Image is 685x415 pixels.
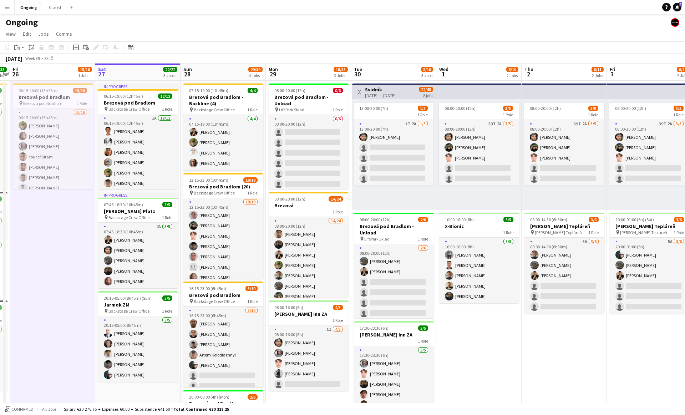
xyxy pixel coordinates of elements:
[354,103,433,186] app-job-card: 13:00-20:00 (7h)1/51 Role1I2A1/513:00-20:00 (7h)[PERSON_NAME]
[269,192,349,298] div: 08:00-20:00 (12h)14/24Brezová1 Role14/2408:00-20:00 (12h)[PERSON_NAME][PERSON_NAME][PERSON_NAME][...
[279,107,304,112] span: LifePark Sklad
[524,213,604,314] app-job-card: 08:00-14:30 (6h30m)3/6[PERSON_NAME] Tepláreň [PERSON_NAME] Tepláreň1 Role3A3/608:00-14:30 (6h30m)...
[269,94,349,107] h3: Brezová pod Bradlom - Unload
[524,223,604,229] h3: [PERSON_NAME] Tepláreň
[248,88,258,93] span: 4/4
[189,286,226,291] span: 16:15-23:00 (6h45m)
[6,17,38,28] h1: Ongoing
[269,115,349,191] app-card-role: 0/608:00-20:00 (12h)
[269,202,349,209] h3: Brezová
[333,318,343,323] span: 1 Role
[359,106,388,111] span: 13:00-20:00 (7h)
[445,106,476,111] span: 08:00-20:00 (12h)
[98,100,178,106] h3: Brezová pod Bradlom
[162,308,172,314] span: 1 Role
[418,236,428,242] span: 1 Role
[162,215,172,220] span: 1 Role
[183,83,263,170] app-job-card: 07:15-19:00 (11h45m)4/4Brezová pod Bradlom - Backline (4) Backstage Crew Office1 Role4/407:15-19:...
[108,308,149,314] span: Backstage Crew Office
[108,215,149,220] span: Backstage Crew Office
[418,325,428,331] span: 5/5
[13,108,93,288] app-card-role: 15/1606:15-20:00 (13h45m)[PERSON_NAME][PERSON_NAME][PERSON_NAME]Youcef Bitam[PERSON_NAME][PERSON_...
[503,217,513,222] span: 5/5
[439,103,519,186] app-job-card: 08:00-20:00 (12h)3/51 Role39I2A3/508:00-20:00 (12h)[PERSON_NAME][PERSON_NAME][PERSON_NAME]
[78,67,92,72] span: 15/16
[269,83,349,189] app-job-card: 08:00-20:00 (12h)0/6Brezová pod Bradlom - Unload LifePark Sklad1 Role0/608:00-20:00 (12h)
[20,29,34,39] a: Edit
[334,73,347,78] div: 3 Jobs
[97,70,106,78] span: 27
[163,73,177,78] div: 3 Jobs
[163,67,177,72] span: 22/22
[609,70,615,78] span: 3
[523,70,533,78] span: 2
[183,173,263,279] div: 12:15-23:00 (10h45m)18/19Brezová pod Bradlom (20) Backstage Crew Office1 Role18/1912:15-23:00 (10...
[524,120,604,186] app-card-role: 39I2A3/508:00-20:00 (12h)[PERSON_NAME][PERSON_NAME][PERSON_NAME]
[158,93,172,99] span: 12/12
[78,73,92,78] div: 1 Job
[77,101,87,106] span: 1 Role
[43,0,67,14] button: Closed
[189,88,228,93] span: 07:15-19:00 (11h45m)
[189,177,228,183] span: 12:15-23:00 (10h45m)
[12,70,19,78] span: 26
[354,213,434,318] div: 08:00-20:00 (12h)2/6Brezová pod Bradlom - Unload LifePark Sklad1 Role2/608:00-20:00 (12h)[PERSON_...
[439,66,448,72] span: Wed
[56,31,72,37] span: Comms
[23,101,62,106] span: Brezová pod Bradlom
[98,291,178,382] app-job-card: 20:15-05:00 (8h45m) (Sun)5/5Jarmok ZM Backstage Crew Office1 Role5/520:15-05:00 (8h45m)[PERSON_NA...
[3,29,19,39] a: View
[417,112,428,117] span: 1 Role
[364,236,390,242] span: LifePark Sklad
[679,2,682,6] span: 2
[53,29,75,39] a: Comms
[194,107,235,112] span: Backstage Crew Office
[674,217,684,222] span: 3/6
[98,83,178,189] app-job-card: In progress06:15-19:00 (12h45m)12/12Brezová pod Bradlom Backstage Crew Office1 Role1A12/1206:15-1...
[365,86,396,93] h3: Svidník
[98,114,178,252] app-card-role: 1A12/1206:15-19:00 (12h45m)[PERSON_NAME][PERSON_NAME][PERSON_NAME][PERSON_NAME][PERSON_NAME][PERS...
[418,338,428,344] span: 1 Role
[530,217,567,222] span: 08:00-14:30 (6h30m)
[329,196,343,202] span: 14/24
[588,106,598,111] span: 3/5
[38,31,49,37] span: Jobs
[269,66,278,72] span: Mon
[15,0,43,14] button: Ongoing
[438,70,448,78] span: 1
[423,92,433,98] div: 8 jobs
[365,93,396,98] div: [DATE] → [DATE]
[674,230,684,235] span: 1 Role
[274,196,305,202] span: 08:00-20:00 (12h)
[247,190,258,196] span: 1 Role
[73,88,87,93] span: 15/16
[249,73,262,78] div: 4 Jobs
[247,299,258,304] span: 1 Role
[592,73,603,78] div: 2 Jobs
[98,192,178,288] app-job-card: In progress07:45-18:30 (10h45m)5/5[PERSON_NAME] Platz Backstage Crew Office1 Role4A5/507:45-18:30...
[354,321,434,412] app-job-card: 17:30-23:30 (6h)5/5[PERSON_NAME] Inn ZA1 Role5/517:30-23:30 (6h)[PERSON_NAME][PERSON_NAME][PERSON...
[248,67,263,72] span: 29/39
[354,66,362,72] span: Tue
[268,70,278,78] span: 29
[334,67,348,72] span: 18/35
[183,115,263,170] app-card-role: 4/407:15-19:00 (11h45m)[PERSON_NAME][PERSON_NAME][PERSON_NAME][PERSON_NAME]
[269,300,349,391] app-job-card: 08:00-16:00 (8h)4/5[PERSON_NAME] Inn ZA1 Role1I4/508:00-16:00 (8h)[PERSON_NAME][PERSON_NAME][PERS...
[162,295,172,301] span: 5/5
[333,88,343,93] span: 0/6
[98,83,178,89] div: In progress
[245,286,258,291] span: 5/10
[274,88,305,93] span: 08:00-20:00 (12h)
[333,107,343,112] span: 1 Role
[162,202,172,207] span: 5/5
[506,67,518,72] span: 8/10
[183,282,263,387] div: 16:15-23:00 (6h45m)5/10Brezová pod Bradlom Backstage Crew Office1 Role5/1016:15-23:00 (6h45m)[PER...
[13,83,93,189] app-job-card: 06:15-20:00 (13h45m)15/16Brezová pod Bradlom Brezová pod Bradlom1 Role15/1606:15-20:00 (13h45m)[P...
[615,106,646,111] span: 08:00-20:00 (12h)
[360,325,389,331] span: 17:30-23:30 (6h)
[620,230,667,235] span: [PERSON_NAME] Tepláreň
